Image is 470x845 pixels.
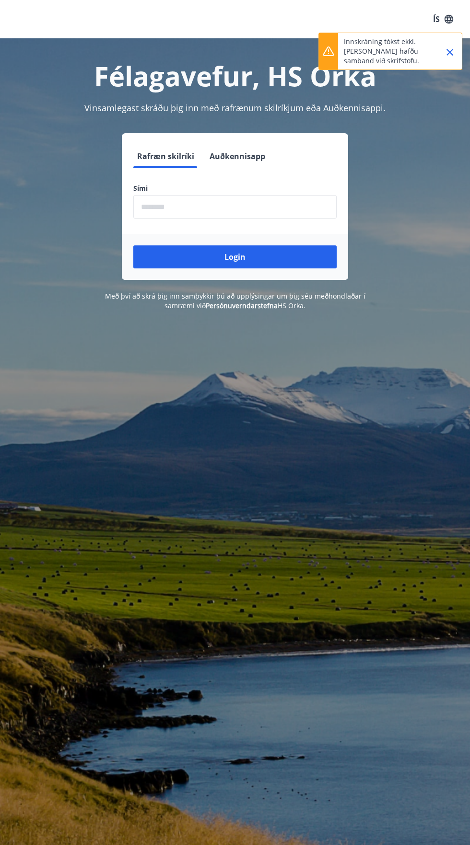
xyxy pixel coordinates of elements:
[428,11,458,28] button: ÍS
[133,145,198,168] button: Rafræn skilríki
[105,291,365,310] span: Með því að skrá þig inn samþykkir þú að upplýsingar um þig séu meðhöndlaðar í samræmi við HS Orka.
[12,58,458,94] h1: Félagavefur, HS Orka
[133,245,337,268] button: Login
[84,102,386,114] span: Vinsamlegast skráðu þig inn með rafrænum skilríkjum eða Auðkennisappi.
[206,145,269,168] button: Auðkennisapp
[344,37,428,66] p: Innskráning tókst ekki. [PERSON_NAME] hafðu samband við skrifstofu.
[133,184,337,193] label: Sími
[442,44,458,60] button: Close
[206,301,278,310] a: Persónuverndarstefna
